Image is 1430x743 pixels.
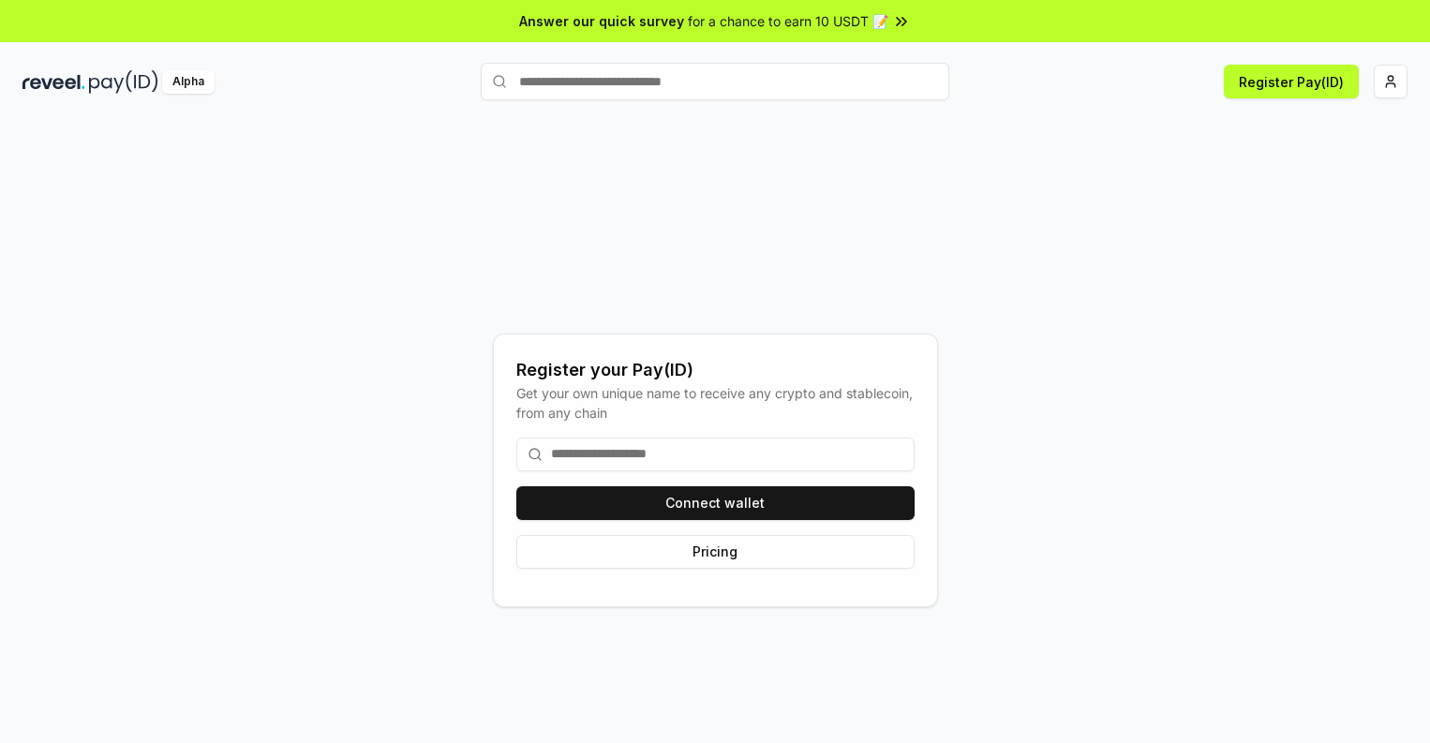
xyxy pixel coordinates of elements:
img: reveel_dark [22,70,85,94]
div: Alpha [162,70,215,94]
button: Connect wallet [516,486,915,520]
img: pay_id [89,70,158,94]
button: Pricing [516,535,915,569]
button: Register Pay(ID) [1224,65,1359,98]
div: Get your own unique name to receive any crypto and stablecoin, from any chain [516,383,915,423]
div: Register your Pay(ID) [516,357,915,383]
span: for a chance to earn 10 USDT 📝 [688,11,888,31]
span: Answer our quick survey [519,11,684,31]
